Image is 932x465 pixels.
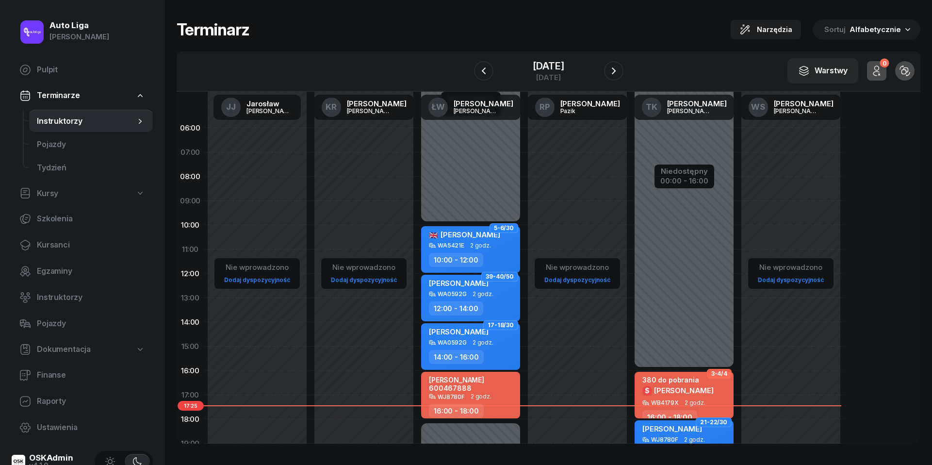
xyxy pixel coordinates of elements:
[220,274,294,285] a: Dodaj dyspozycyjność
[651,399,679,406] div: WB4179X
[850,25,901,34] span: Alfabetycznie
[651,436,678,443] div: WJ8780F
[527,95,628,120] a: RP[PERSON_NAME]Pazik
[471,393,491,400] span: 2 godz.
[540,103,550,111] span: RP
[213,95,301,120] a: JJJarosław[PERSON_NAME]
[660,175,708,185] div: 00:00 - 16:00
[177,286,204,310] div: 13:00
[473,291,493,298] span: 2 godz.
[774,108,820,114] div: [PERSON_NAME]
[177,237,204,262] div: 11:00
[29,156,153,180] a: Tydzień
[37,369,145,382] span: Finanse
[757,24,792,35] span: Narzędzia
[560,100,620,107] div: [PERSON_NAME]
[667,108,714,114] div: [PERSON_NAME]
[37,162,145,174] span: Tydzień
[12,84,153,107] a: Terminarze
[37,343,91,356] span: Dokumentacja
[431,103,445,111] span: ŁW
[454,108,500,114] div: [PERSON_NAME]
[642,376,714,384] div: 380 do pobrania
[813,19,920,40] button: Sortuj Alfabetycznie
[37,291,145,304] span: Instruktorzy
[429,230,500,239] span: [PERSON_NAME]
[12,364,153,387] a: Finanse
[37,239,145,251] span: Kursanci
[429,301,483,316] div: 12:00 - 14:00
[37,395,145,408] span: Raporty
[327,274,401,285] a: Dodaj dyspozycyjność
[29,133,153,156] a: Pojazdy
[177,116,204,140] div: 06:00
[642,410,697,424] div: 16:00 - 18:00
[774,100,834,107] div: [PERSON_NAME]
[438,339,467,346] div: WA0592G
[37,115,135,128] span: Instruktorzy
[540,259,614,288] button: Nie wprowadzonoDodaj dyspozycyjność
[178,401,204,411] span: 17:25
[37,265,145,278] span: Egzaminy
[246,100,293,107] div: Jarosław
[741,95,841,120] a: WS[PERSON_NAME][PERSON_NAME]
[429,376,514,392] div: [PERSON_NAME] 600467888
[177,140,204,165] div: 07:00
[421,95,521,120] a: ŁW[PERSON_NAME][PERSON_NAME]
[177,21,249,38] h1: Terminarz
[645,387,650,394] span: $
[347,100,407,107] div: [PERSON_NAME]
[660,166,708,187] button: Niedostępny00:00 - 16:00
[37,421,145,434] span: Ustawienia
[37,317,145,330] span: Pojazdy
[12,286,153,309] a: Instruktorzy
[327,261,401,274] div: Nie wprowadzono
[12,312,153,335] a: Pojazdy
[429,253,483,267] div: 10:00 - 12:00
[429,350,484,364] div: 14:00 - 16:00
[12,390,153,413] a: Raporty
[12,58,153,82] a: Pulpit
[37,187,58,200] span: Kursy
[560,108,607,114] div: Pazik
[486,276,514,278] span: 39-40/50
[646,103,657,111] span: TK
[246,108,293,114] div: [PERSON_NAME]
[12,338,153,361] a: Dokumentacja
[540,261,614,274] div: Nie wprowadzono
[533,61,564,71] div: [DATE]
[177,334,204,359] div: 15:00
[347,108,393,114] div: [PERSON_NAME]
[12,183,153,205] a: Kursy
[731,20,801,39] button: Narzędzia
[12,416,153,439] a: Ustawienia
[177,383,204,407] div: 17:00
[533,74,564,81] div: [DATE]
[220,259,294,288] button: Nie wprowadzonoDodaj dyspozycyjność
[177,213,204,237] div: 10:00
[429,327,489,336] span: [PERSON_NAME]
[37,138,145,151] span: Pojazdy
[29,110,153,133] a: Instruktorzy
[429,279,489,288] span: [PERSON_NAME]
[754,274,828,285] a: Dodaj dyspozycyjność
[824,23,848,36] span: Sortuj
[37,89,80,102] span: Terminarze
[177,432,204,456] div: 19:00
[438,291,467,297] div: WA0592G
[177,262,204,286] div: 12:00
[49,21,109,30] div: Auto Liga
[327,259,401,288] button: Nie wprowadzonoDodaj dyspozycyjność
[37,64,145,76] span: Pulpit
[49,31,109,43] div: [PERSON_NAME]
[660,167,708,175] div: Niedostępny
[12,207,153,231] a: Szkolenia
[438,242,464,249] div: WA5421E
[711,373,727,375] span: 3-4/4
[226,103,236,111] span: JJ
[473,339,493,346] span: 2 godz.
[867,61,886,81] button: 0
[438,394,465,400] div: WJ8780F
[177,310,204,334] div: 14:00
[642,424,702,433] span: [PERSON_NAME]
